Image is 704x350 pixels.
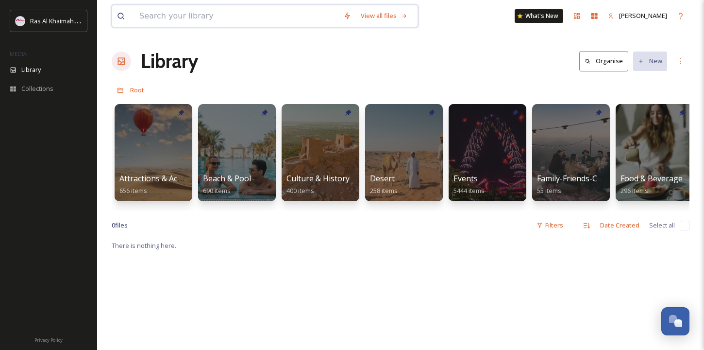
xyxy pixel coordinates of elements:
div: Filters [532,216,568,235]
a: Library [141,47,198,76]
a: [PERSON_NAME] [603,6,672,25]
a: Culture & History400 items [286,174,350,195]
a: Root [130,84,144,96]
span: 296 items [620,186,648,195]
a: Organise [579,51,633,71]
a: Food & Beverage296 items [620,174,683,195]
span: Desert [370,173,395,184]
span: 400 items [286,186,314,195]
span: 656 items [119,186,147,195]
span: Beach & Pool [203,173,251,184]
span: Library [21,65,41,74]
span: [PERSON_NAME] [619,11,667,20]
a: Attractions & Activities656 items [119,174,201,195]
a: Desert258 items [370,174,398,195]
span: Food & Beverage [620,173,683,184]
span: Culture & History [286,173,350,184]
span: 258 items [370,186,398,195]
a: Events5444 items [453,174,485,195]
a: View all files [356,6,413,25]
a: What's New [515,9,563,23]
span: 55 items [537,186,561,195]
a: Privacy Policy [34,333,63,345]
span: Ras Al Khaimah Tourism Development Authority [30,16,168,25]
span: 690 items [203,186,231,195]
a: Beach & Pool690 items [203,174,251,195]
span: Root [130,86,144,94]
div: Date Created [595,216,644,235]
span: Events [453,173,478,184]
button: New [633,52,667,70]
input: Search your library [134,5,338,27]
span: Collections [21,84,53,93]
span: MEDIA [10,50,27,57]
span: Attractions & Activities [119,173,201,184]
a: Family-Friends-Couple-Solo55 items [537,174,637,195]
button: Open Chat [661,307,689,335]
button: Organise [579,51,628,71]
span: Privacy Policy [34,337,63,343]
span: 0 file s [112,221,128,230]
img: Logo_RAKTDA_RGB-01.png [16,16,25,26]
span: 5444 items [453,186,485,195]
span: There is nothing here. [112,241,176,250]
span: Family-Friends-Couple-Solo [537,173,637,184]
span: Select all [649,221,675,230]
